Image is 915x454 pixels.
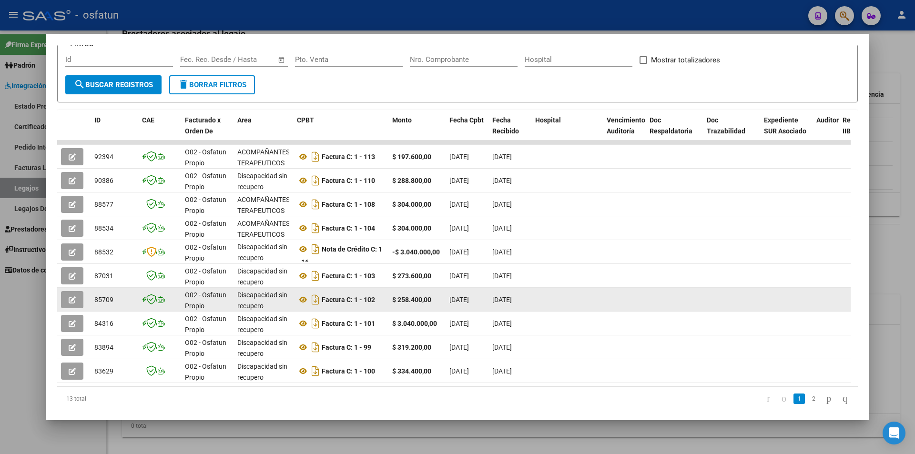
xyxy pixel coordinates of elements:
[178,79,189,90] mat-icon: delete
[237,148,290,167] span: ACOMPAÑANTES TERAPEUTICOS
[185,172,226,191] span: O02 - Osfatun Propio
[65,75,162,94] button: Buscar Registros
[309,149,322,164] i: Descargar documento
[760,110,813,152] datatable-header-cell: Expediente SUR Asociado
[94,224,113,232] span: 88534
[707,116,745,135] span: Doc Trazabilidad
[237,220,290,238] span: ACOMPAÑANTES TERAPEUTICOS
[309,221,322,236] i: Descargar documento
[449,116,484,124] span: Fecha Cpbt
[185,291,226,310] span: O02 - Osfatun Propio
[449,177,469,184] span: [DATE]
[237,116,252,124] span: Area
[449,153,469,161] span: [DATE]
[607,116,645,135] span: Vencimiento Auditoría
[185,267,226,286] span: O02 - Osfatun Propio
[94,153,113,161] span: 92394
[234,110,293,152] datatable-header-cell: Area
[449,343,469,351] span: [DATE]
[94,296,113,303] span: 85709
[843,116,874,135] span: Retencion IIBB
[322,367,375,375] strong: Factura C: 1 - 100
[180,55,211,64] input: Start date
[813,110,839,152] datatable-header-cell: Auditoria
[94,248,113,256] span: 88532
[531,110,603,152] datatable-header-cell: Hospital
[185,196,226,214] span: O02 - Osfatun Propio
[449,272,469,280] span: [DATE]
[492,343,512,351] span: [DATE]
[237,267,287,286] span: Discapacidad sin recupero
[185,220,226,238] span: O02 - Osfatun Propio
[492,177,512,184] span: [DATE]
[309,242,322,257] i: Descargar documento
[449,367,469,375] span: [DATE]
[322,296,375,303] strong: Factura C: 1 - 102
[392,320,437,327] strong: $ 3.040.000,00
[392,153,431,161] strong: $ 197.600,00
[651,54,720,66] span: Mostrar totalizadores
[297,116,314,124] span: CPBT
[322,272,375,280] strong: Factura C: 1 - 103
[322,177,375,184] strong: Factura C: 1 - 110
[322,153,375,161] strong: Factura C: 1 - 113
[181,110,234,152] datatable-header-cell: Facturado x Orden De
[94,272,113,280] span: 87031
[816,116,844,124] span: Auditoria
[650,116,692,135] span: Doc Respaldatoria
[309,173,322,188] i: Descargar documento
[94,116,101,124] span: ID
[793,393,805,404] a: 1
[492,296,512,303] span: [DATE]
[94,201,113,208] span: 88577
[603,110,646,152] datatable-header-cell: Vencimiento Auditoría
[237,172,287,191] span: Discapacidad sin recupero
[309,268,322,283] i: Descargar documento
[392,343,431,351] strong: $ 319.200,00
[178,81,246,89] span: Borrar Filtros
[185,363,226,381] span: O02 - Osfatun Propio
[237,243,287,262] span: Discapacidad sin recupero
[492,320,512,327] span: [DATE]
[392,201,431,208] strong: $ 304.000,00
[646,110,703,152] datatable-header-cell: Doc Respaldatoria
[449,201,469,208] span: [DATE]
[492,201,512,208] span: [DATE]
[449,224,469,232] span: [DATE]
[94,320,113,327] span: 84316
[388,110,446,152] datatable-header-cell: Monto
[293,110,388,152] datatable-header-cell: CPBT
[91,110,138,152] datatable-header-cell: ID
[94,177,113,184] span: 90386
[237,363,287,381] span: Discapacidad sin recupero
[169,75,255,94] button: Borrar Filtros
[237,315,287,333] span: Discapacidad sin recupero
[142,116,154,124] span: CAE
[492,116,519,135] span: Fecha Recibido
[492,272,512,280] span: [DATE]
[237,339,287,357] span: Discapacidad sin recupero
[309,292,322,307] i: Descargar documento
[309,363,322,379] i: Descargar documento
[492,248,512,256] span: [DATE]
[392,177,431,184] strong: $ 288.800,00
[138,110,181,152] datatable-header-cell: CAE
[446,110,488,152] datatable-header-cell: Fecha Cpbt
[185,315,226,333] span: O02 - Osfatun Propio
[94,343,113,351] span: 83894
[883,422,905,444] div: Open Intercom Messenger
[492,224,512,232] span: [DATE]
[185,116,221,135] span: Facturado x Orden De
[185,148,226,167] span: O02 - Osfatun Propio
[309,197,322,212] i: Descargar documento
[185,243,226,262] span: O02 - Osfatun Propio
[806,391,821,407] li: page 2
[57,387,215,411] div: 13 total
[392,248,440,256] strong: -$ 3.040.000,00
[94,367,113,375] span: 83629
[449,296,469,303] span: [DATE]
[185,339,226,357] span: O02 - Osfatun Propio
[322,343,371,351] strong: Factura C: 1 - 99
[74,81,153,89] span: Buscar Registros
[492,153,512,161] span: [DATE]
